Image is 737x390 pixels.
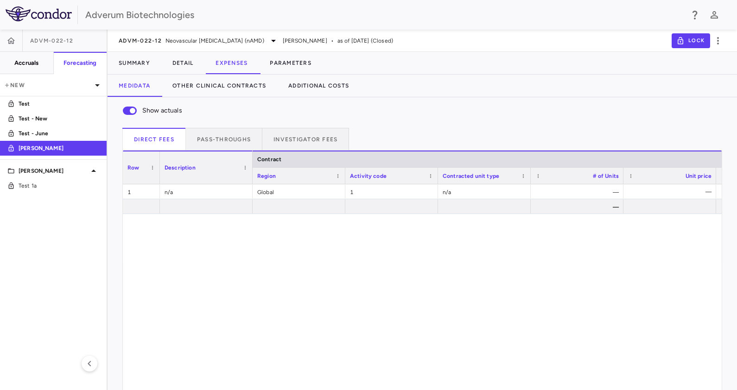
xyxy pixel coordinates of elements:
[14,59,38,67] h6: Accruals
[108,75,161,97] button: Medidata
[350,173,387,179] span: Activity code
[443,173,499,179] span: Contracted unit type
[19,167,72,175] p: [PERSON_NAME]
[438,184,531,199] div: n/a
[593,173,619,179] span: # of Units
[277,75,360,97] button: Additional Costs
[165,164,196,171] span: Description
[161,52,205,74] button: Detail
[161,75,277,97] button: Other Clinical Contracts
[686,173,712,179] span: Unit price
[186,128,262,150] button: Pass-throughs
[30,37,73,44] span: ADVM-022-12
[64,59,97,67] h6: Forecasting
[204,52,259,74] button: Expenses
[6,6,72,21] img: logo-full-BYUhSk78.svg
[108,52,161,74] button: Summary
[331,37,334,45] span: •
[253,184,345,199] div: Global
[123,184,160,199] div: 1
[142,106,182,116] span: Show actuals
[127,164,139,171] span: Row
[160,184,253,199] div: n/a
[4,81,92,89] p: New
[19,182,87,190] span: Test 1a
[19,144,87,152] p: [PERSON_NAME]
[345,184,438,199] div: 1
[262,128,349,150] button: Investigator Fees
[85,8,683,22] div: Adverum Biotechnologies
[122,128,186,150] button: Direct Fees
[531,199,623,214] div: —
[672,33,710,48] button: Lock
[19,100,87,108] p: Test
[337,37,393,45] span: as of [DATE] (Closed)
[259,52,323,74] button: Parameters
[283,37,327,45] span: [PERSON_NAME]
[257,173,276,179] span: Region
[257,156,281,163] span: Contract
[19,129,87,138] p: Test - June
[117,101,182,120] label: Show actuals
[632,184,712,199] div: —
[165,37,264,45] span: Neovascular [MEDICAL_DATA] (nAMD)
[19,114,87,123] p: Test - New
[119,37,162,44] span: ADVM-022-12
[531,184,623,199] div: —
